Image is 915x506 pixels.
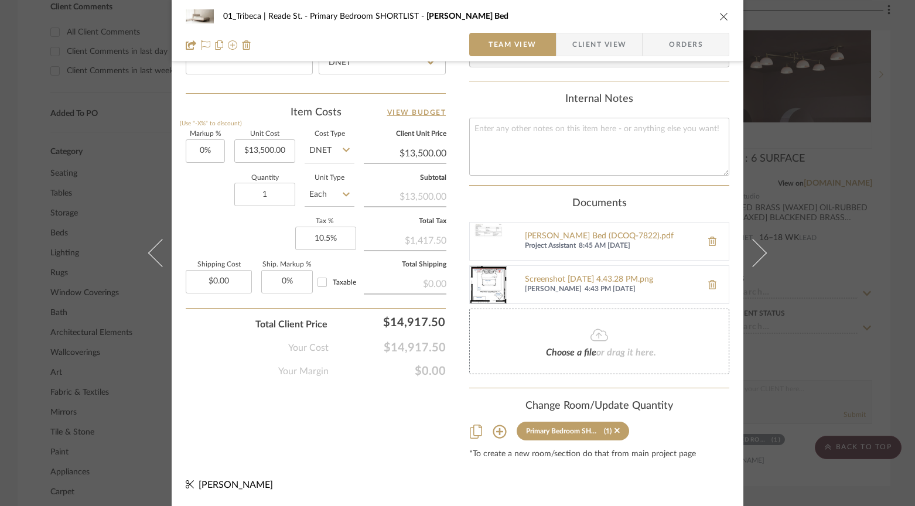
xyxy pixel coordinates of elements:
label: Unit Type [305,175,354,181]
span: Client View [572,33,626,56]
label: Subtotal [364,175,446,181]
span: [PERSON_NAME] [525,285,582,294]
div: Documents [469,197,729,210]
button: close [719,11,729,22]
label: Quantity [234,175,295,181]
span: Project Assistant [525,241,576,251]
a: Screenshot [DATE] 4.43.28 PM.png [525,275,696,285]
div: $1,417.50 [364,229,446,250]
div: Primary Bedroom SHORTLIST [526,427,601,435]
span: 4:43 PM [DATE] [585,285,696,294]
a: [PERSON_NAME] Bed (DCOQ-7822).pdf [525,232,696,241]
label: Tax % [295,218,354,224]
a: View Budget [387,105,446,119]
span: [PERSON_NAME] [199,480,273,490]
span: 8:45 AM [DATE] [579,241,696,251]
label: Cost Type [305,131,354,137]
img: Remove from project [242,40,251,50]
span: $14,917.50 [329,341,446,355]
label: Total Tax [364,218,446,224]
span: Your Cost [288,341,329,355]
img: Kessel Bed (DCOQ-7822).pdf [470,223,507,260]
div: $13,500.00 [364,185,446,206]
span: Primary Bedroom SHORTLIST [310,12,426,20]
label: Unit Cost [234,131,295,137]
label: Ship. Markup % [261,262,313,268]
div: Change Room/Update Quantity [469,400,729,413]
span: Orders [656,33,716,56]
img: 133e3037-a5a0-4576-adef-2e43d4a7f002_48x40.jpg [186,5,214,28]
span: 01_Tribeca | Reade St. [223,12,310,20]
span: $0.00 [329,364,446,378]
span: Choose a file [546,348,596,357]
label: Markup % [186,131,225,137]
div: (1) [604,427,612,435]
label: Client Unit Price [364,131,446,137]
label: Shipping Cost [186,262,252,268]
span: [PERSON_NAME] Bed [426,12,508,20]
img: Screenshot 2025-08-08 at 4.43.28 PM.png [470,266,507,303]
span: or drag it here. [596,348,656,357]
span: Team View [489,33,537,56]
span: Taxable [333,279,356,286]
div: $0.00 [364,272,446,293]
span: Your Margin [278,364,329,378]
div: $14,917.50 [333,310,450,334]
div: *To create a new room/section do that from main project page [469,450,729,459]
div: Internal Notes [469,93,729,106]
div: Item Costs [186,105,446,119]
label: Total Shipping [364,262,446,268]
span: Total Client Price [255,317,327,331]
